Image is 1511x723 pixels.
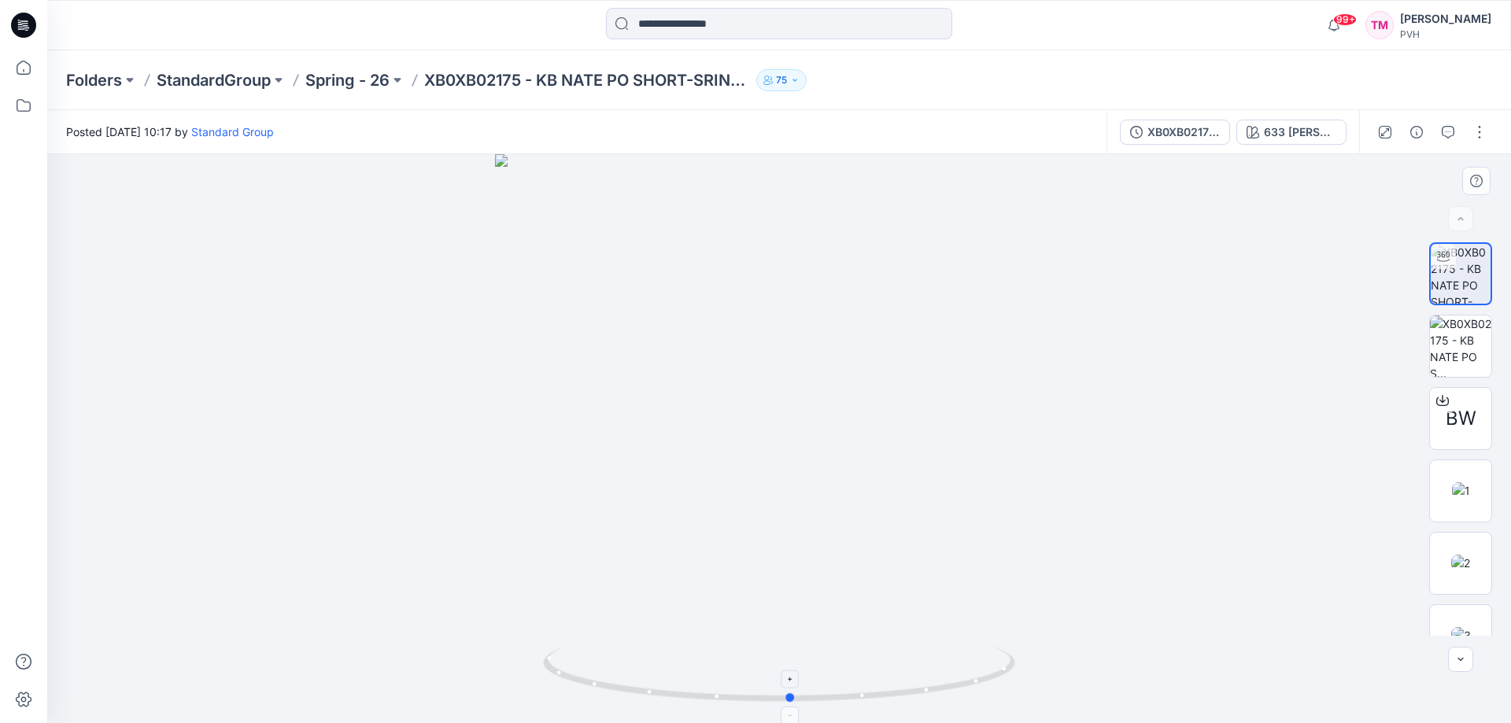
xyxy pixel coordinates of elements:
[1452,482,1470,499] img: 1
[1446,404,1476,433] span: BW
[191,125,274,138] a: Standard Group
[305,69,390,91] a: Spring - 26
[1333,13,1357,26] span: 99+
[1365,11,1394,39] div: TM
[1404,120,1429,145] button: Details
[1120,120,1230,145] button: XB0XB02175 - KB NATE PO SHORT-SRING 2026
[1451,555,1470,571] img: 2
[1264,124,1336,141] div: 633 [PERSON_NAME] STRIPE + BLUE SPELL MULTI
[1400,28,1491,40] div: PVH
[776,72,787,89] p: 75
[424,69,750,91] p: XB0XB02175 - KB NATE PO SHORT-SRING 2026
[66,69,122,91] a: Folders
[1147,124,1220,141] div: XB0XB02175 - KB NATE PO SHORT-SRING 2026
[66,124,274,140] span: Posted [DATE] 10:17 by
[1430,315,1491,377] img: XB0XB02175 - KB NATE PO S... Supplier Specific - XB0XB02175 - KB NATE PO SHORTSTANDARD GROUP - 3-...
[157,69,271,91] a: StandardGroup
[1236,120,1347,145] button: 633 [PERSON_NAME] STRIPE + BLUE SPELL MULTI
[1431,244,1491,304] img: XB0XB02175 - KB NATE PO SHORT-SRING 2026
[756,69,807,91] button: 75
[1400,9,1491,28] div: [PERSON_NAME]
[1451,627,1471,644] img: 3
